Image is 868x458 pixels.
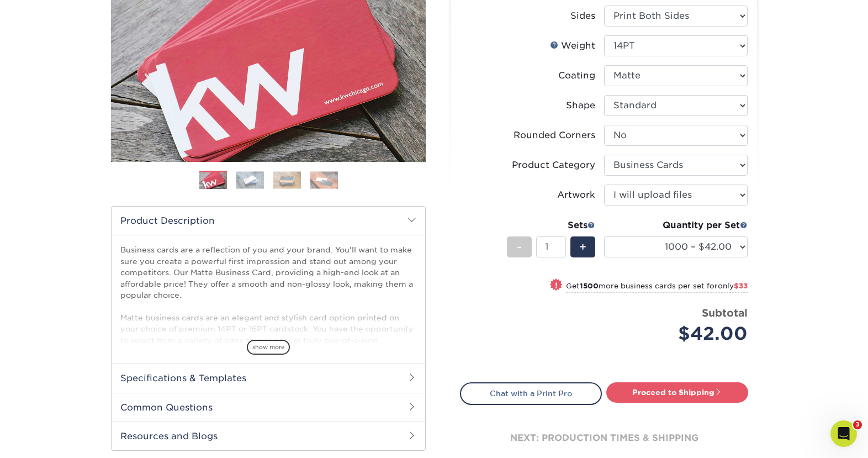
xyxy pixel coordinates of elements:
div: Shape [566,99,595,112]
iframe: Intercom live chat [830,420,857,447]
h2: Resources and Blogs [112,422,425,450]
div: Sides [570,9,595,23]
span: - [517,239,522,255]
div: $42.00 [612,320,748,347]
span: only [718,282,748,290]
div: Coating [558,69,595,82]
span: + [579,239,586,255]
img: Business Cards 03 [273,171,301,188]
h2: Common Questions [112,393,425,422]
a: Chat with a Print Pro [460,382,602,404]
h2: Product Description [112,207,425,235]
div: Product Category [512,159,595,172]
strong: Subtotal [702,307,748,319]
div: Weight [550,39,595,52]
span: ! [555,280,558,291]
span: $33 [734,282,748,290]
h2: Specifications & Templates [112,364,425,392]
img: Business Cards 04 [310,171,338,188]
span: 3 [853,420,862,429]
div: Sets [507,219,595,232]
div: Rounded Corners [514,129,595,142]
img: Business Cards 02 [236,171,264,188]
strong: 1500 [580,282,599,290]
a: Proceed to Shipping [606,382,748,402]
div: Quantity per Set [604,219,748,232]
div: Artwork [557,188,595,202]
small: Get more business cards per set for [566,282,748,293]
img: Business Cards 01 [199,167,227,194]
span: show more [247,340,290,355]
p: Business cards are a reflection of you and your brand. You'll want to make sure you create a powe... [120,244,416,402]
